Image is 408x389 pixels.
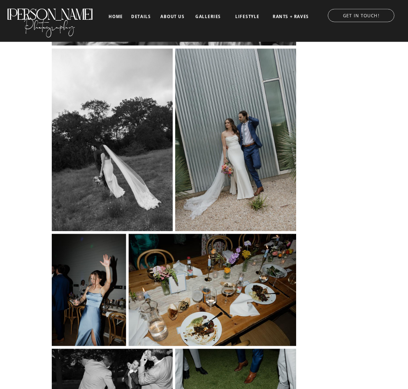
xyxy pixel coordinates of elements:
[52,234,126,346] img: Austin-wedding-Photographer-at-prospect-house
[194,14,223,19] a: galleries
[321,11,401,18] a: GET IN TOUCH!
[230,14,264,19] a: LIFESTYLE
[131,14,151,19] a: details
[52,48,173,231] img: Austin-wedding-Photographer-at-prospect-house
[272,14,310,19] a: RANTS + RAVES
[108,14,124,19] a: home
[158,14,187,19] a: about us
[6,13,93,36] a: Photography
[6,5,93,16] a: [PERSON_NAME]
[175,48,296,231] img: Austin-wedding-Photographer-at-prospect-house
[128,234,296,346] img: Austin-wedding-Photographer-at-prospect-house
